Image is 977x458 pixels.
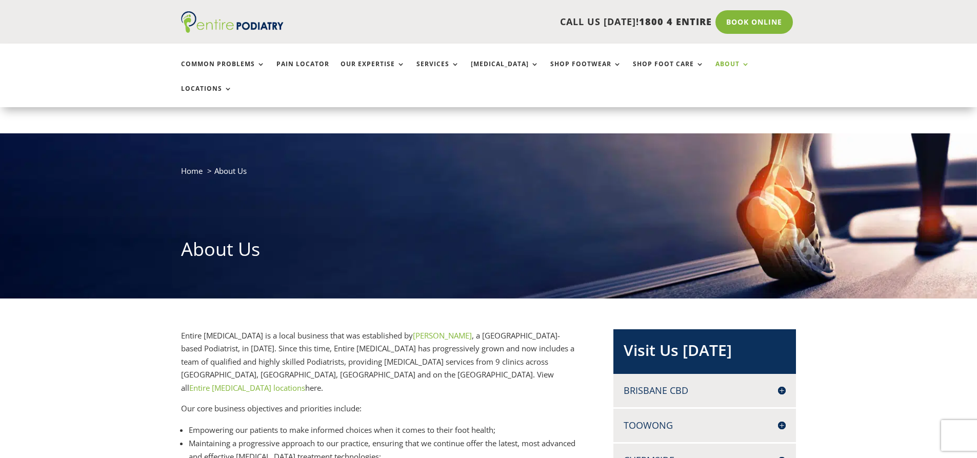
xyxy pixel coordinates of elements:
a: Shop Foot Care [633,61,704,83]
a: Home [181,166,203,176]
p: CALL US [DATE]! [323,15,712,29]
li: Empowering our patients to make informed choices when it comes to their foot health; [189,423,580,436]
span: About Us [214,166,247,176]
p: Entire [MEDICAL_DATA] is a local business that was established by , a [GEOGRAPHIC_DATA]-based Pod... [181,329,580,403]
nav: breadcrumb [181,164,796,185]
h1: About Us [181,236,796,267]
a: [MEDICAL_DATA] [471,61,539,83]
h4: Brisbane CBD [624,384,786,397]
a: Entire Podiatry [181,25,284,35]
a: Common Problems [181,61,265,83]
a: Pain Locator [276,61,329,83]
a: [PERSON_NAME] [413,330,472,341]
h2: Visit Us [DATE] [624,340,786,366]
a: Entire [MEDICAL_DATA] locations [189,383,305,393]
a: Book Online [715,10,793,34]
a: Services [416,61,460,83]
a: Locations [181,85,232,107]
h4: Toowong [624,419,786,432]
a: Our Expertise [341,61,405,83]
a: Shop Footwear [550,61,622,83]
span: 1800 4 ENTIRE [639,15,712,28]
img: logo (1) [181,11,284,33]
a: About [715,61,750,83]
p: Our core business objectives and priorities include: [181,402,580,423]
